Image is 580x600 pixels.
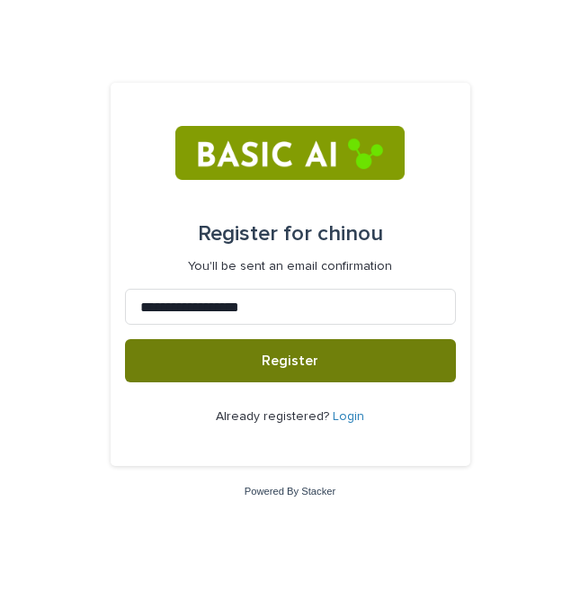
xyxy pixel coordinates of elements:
[216,410,333,423] span: Already registered?
[333,410,364,423] a: Login
[175,126,405,180] img: RtIB8pj2QQiOZo6waziI
[198,209,383,259] div: chinou
[198,223,312,245] span: Register for
[262,354,318,368] span: Register
[245,486,335,497] a: Powered By Stacker
[188,259,392,274] p: You'll be sent an email confirmation
[125,339,456,382] button: Register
